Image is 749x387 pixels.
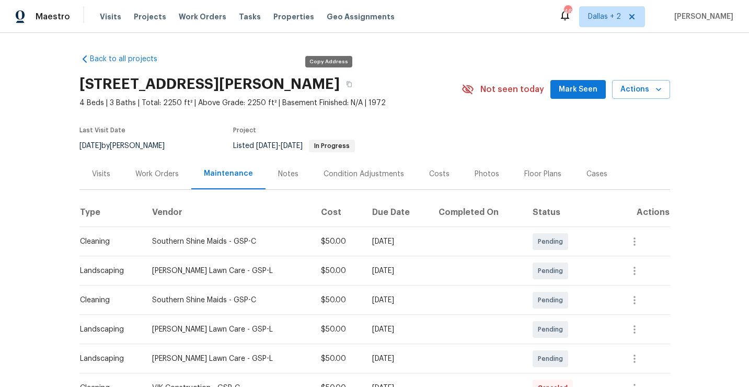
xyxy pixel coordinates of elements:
div: Southern Shine Maids - GSP-C [152,295,304,305]
div: Floor Plans [524,169,561,179]
th: Completed On [430,198,524,227]
button: Mark Seen [550,80,606,99]
div: Landscaping [80,354,136,364]
button: Actions [612,80,670,99]
div: [DATE] [372,354,422,364]
th: Status [524,198,613,227]
span: 4 Beds | 3 Baths | Total: 2250 ft² | Above Grade: 2250 ft² | Basement Finished: N/A | 1972 [79,98,462,108]
div: by [PERSON_NAME] [79,140,177,152]
div: Visits [92,169,110,179]
div: $50.00 [321,324,355,335]
h2: [STREET_ADDRESS][PERSON_NAME] [79,79,340,89]
th: Type [79,198,144,227]
div: Cases [586,169,607,179]
div: $50.00 [321,295,355,305]
div: Work Orders [135,169,179,179]
div: [DATE] [372,236,422,247]
span: - [256,142,303,150]
span: Maestro [36,12,70,22]
span: [DATE] [281,142,303,150]
div: [PERSON_NAME] Lawn Care - GSP-L [152,324,304,335]
div: [DATE] [372,266,422,276]
span: Pending [538,295,567,305]
div: Costs [429,169,450,179]
span: Projects [134,12,166,22]
div: Cleaning [80,295,136,305]
div: Landscaping [80,266,136,276]
div: Notes [278,169,298,179]
div: Condition Adjustments [324,169,404,179]
span: [DATE] [256,142,278,150]
span: Work Orders [179,12,226,22]
div: Cleaning [80,236,136,247]
th: Actions [614,198,670,227]
span: Dallas + 2 [588,12,621,22]
div: [PERSON_NAME] Lawn Care - GSP-L [152,266,304,276]
span: Pending [538,236,567,247]
th: Cost [313,198,364,227]
span: Pending [538,354,567,364]
span: [DATE] [79,142,101,150]
a: Back to all projects [79,54,180,64]
div: Landscaping [80,324,136,335]
div: Maintenance [204,168,253,179]
span: Pending [538,266,567,276]
span: [PERSON_NAME] [670,12,733,22]
span: Not seen today [480,84,544,95]
span: In Progress [310,143,354,149]
th: Due Date [364,198,430,227]
div: $50.00 [321,354,355,364]
div: 46 [564,6,571,17]
div: [PERSON_NAME] Lawn Care - GSP-L [152,354,304,364]
div: Photos [475,169,499,179]
span: Listed [233,142,355,150]
span: Tasks [239,13,261,20]
span: Visits [100,12,121,22]
th: Vendor [144,198,312,227]
span: Mark Seen [559,83,597,96]
span: Actions [620,83,662,96]
div: $50.00 [321,266,355,276]
div: [DATE] [372,324,422,335]
span: Properties [273,12,314,22]
div: $50.00 [321,236,355,247]
span: Pending [538,324,567,335]
span: Geo Assignments [327,12,395,22]
span: Project [233,127,256,133]
div: Southern Shine Maids - GSP-C [152,236,304,247]
span: Last Visit Date [79,127,125,133]
div: [DATE] [372,295,422,305]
